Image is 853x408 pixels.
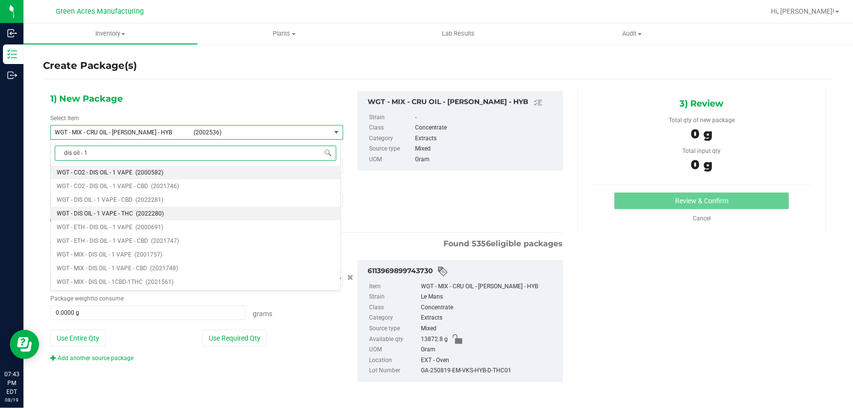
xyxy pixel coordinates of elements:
inline-svg: Inbound [7,28,17,38]
div: Concentrate [421,302,557,313]
div: Extracts [415,133,557,144]
label: Source type [369,323,419,334]
span: Hi, [PERSON_NAME]! [771,7,834,15]
span: Total qty of new package [669,117,735,124]
p: 08/19 [4,396,19,404]
a: Add another source package [50,355,133,362]
label: Location [369,355,419,366]
span: 0 g [691,126,712,142]
span: Green Acres Manufacturing [56,7,144,16]
label: Lot Number [369,365,419,376]
div: Mixed [415,144,557,154]
span: 3) Review [679,96,723,111]
div: - [415,112,557,123]
span: 0 g [691,157,712,172]
span: Audit [546,29,719,38]
label: Category [369,133,413,144]
iframe: Resource center [10,330,39,359]
a: Plants [197,23,372,44]
div: Gram [421,344,557,355]
div: EXT - Oven [421,355,557,366]
label: UOM [369,344,419,355]
a: Inventory [23,23,197,44]
div: Le Mans [421,292,557,302]
div: 6113969899743730 [368,266,557,278]
label: Select Item [50,114,79,123]
div: Gram [415,154,557,165]
div: WGT - MIX - CRU OIL - DEVOL - HYB [368,97,557,108]
div: WGT - MIX - CRU OIL - [PERSON_NAME] - HYB [421,281,557,292]
span: WGT - MIX - CRU OIL - [PERSON_NAME] - HYB [55,129,188,136]
div: Extracts [421,313,557,323]
inline-svg: Outbound [7,70,17,80]
span: Grams [253,310,272,318]
span: select [330,126,343,139]
p: 07:43 PM EDT [4,370,19,396]
span: Inventory [23,29,197,38]
label: UOM [369,154,413,165]
label: Strain [369,292,419,302]
button: Review & Confirm [614,193,789,209]
label: Category [369,313,419,323]
a: Cancel [693,215,711,222]
label: Source type [369,144,413,154]
label: Strain [369,112,413,123]
span: 5356 [472,239,491,248]
a: Lab Results [371,23,545,44]
a: Audit [545,23,719,44]
inline-svg: Inventory [7,49,17,59]
div: Mixed [421,323,557,334]
span: 1) New Package [50,91,123,106]
div: GA-250819-EM-VKS-HYB-D-THC01 [421,365,557,376]
label: Class [369,123,413,133]
span: 13872.8 g [421,334,448,345]
button: Use Required Qty [202,330,267,346]
span: (2002536) [194,129,327,136]
button: Cancel button [344,271,356,285]
button: Use Entire Qty [50,330,106,346]
div: Concentrate [415,123,557,133]
span: Lab Results [429,29,488,38]
span: Total input qty [682,148,721,154]
label: Item [369,281,419,292]
span: Found eligible packages [443,238,563,250]
h4: Create Package(s) [43,59,137,73]
label: Available qty [369,334,419,345]
label: Class [369,302,419,313]
span: Plants [198,29,371,38]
